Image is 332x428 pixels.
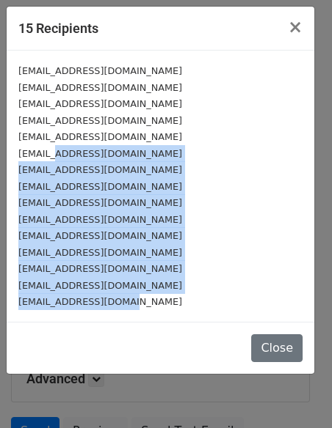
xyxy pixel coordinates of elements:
[18,214,182,225] small: [EMAIL_ADDRESS][DOMAIN_NAME]
[18,18,98,38] h5: 15 Recipients
[18,280,182,291] small: [EMAIL_ADDRESS][DOMAIN_NAME]
[259,358,332,428] iframe: Chat Widget
[18,247,182,258] small: [EMAIL_ADDRESS][DOMAIN_NAME]
[276,7,314,48] button: Close
[18,115,182,126] small: [EMAIL_ADDRESS][DOMAIN_NAME]
[18,98,182,109] small: [EMAIL_ADDRESS][DOMAIN_NAME]
[18,131,182,142] small: [EMAIL_ADDRESS][DOMAIN_NAME]
[288,17,303,37] span: ×
[18,82,182,93] small: [EMAIL_ADDRESS][DOMAIN_NAME]
[18,296,182,307] small: [EMAIL_ADDRESS][DOMAIN_NAME]
[18,65,182,76] small: [EMAIL_ADDRESS][DOMAIN_NAME]
[18,197,182,208] small: [EMAIL_ADDRESS][DOMAIN_NAME]
[18,263,182,274] small: [EMAIL_ADDRESS][DOMAIN_NAME]
[251,334,303,362] button: Close
[18,148,182,159] small: [EMAIL_ADDRESS][DOMAIN_NAME]
[18,181,182,192] small: [EMAIL_ADDRESS][DOMAIN_NAME]
[18,164,182,175] small: [EMAIL_ADDRESS][DOMAIN_NAME]
[18,230,182,241] small: [EMAIL_ADDRESS][DOMAIN_NAME]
